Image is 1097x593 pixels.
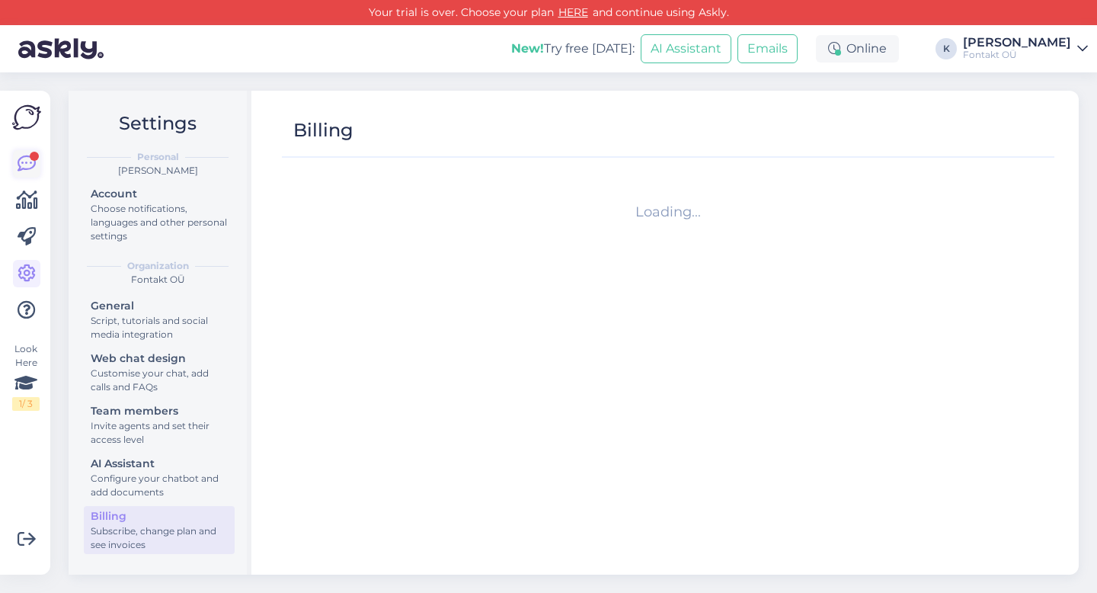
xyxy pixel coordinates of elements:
img: Askly Logo [12,103,41,132]
div: Choose notifications, languages and other personal settings [91,202,228,243]
a: [PERSON_NAME]Fontakt OÜ [963,37,1088,61]
div: Billing [293,116,353,145]
a: AccountChoose notifications, languages and other personal settings [84,184,235,245]
div: Subscribe, change plan and see invoices [91,524,228,552]
div: K [935,38,957,59]
div: 1 / 3 [12,397,40,411]
div: Try free [DATE]: [511,40,635,58]
div: AI Assistant [91,456,228,472]
div: Account [91,186,228,202]
b: Organization [127,259,189,273]
div: [PERSON_NAME] [963,37,1071,49]
button: Emails [737,34,798,63]
b: Personal [137,150,179,164]
a: HERE [554,5,593,19]
div: Loading... [288,202,1048,223]
a: AI AssistantConfigure your chatbot and add documents [84,454,235,502]
div: Team members [91,403,228,419]
div: Invite agents and set their access level [91,419,228,447]
a: Web chat designCustomise your chat, add calls and FAQs [84,348,235,396]
a: Team membersInvite agents and set their access level [84,401,235,449]
div: Fontakt OÜ [963,49,1071,61]
a: BillingSubscribe, change plan and see invoices [84,506,235,554]
div: Customise your chat, add calls and FAQs [91,367,228,394]
div: General [91,298,228,314]
b: New! [511,41,544,56]
div: Fontakt OÜ [81,273,235,287]
div: Web chat design [91,351,228,367]
div: Look Here [12,342,40,411]
div: Script, tutorials and social media integration [91,314,228,341]
div: Billing [91,508,228,524]
div: [PERSON_NAME] [81,164,235,178]
a: GeneralScript, tutorials and social media integration [84,296,235,344]
button: AI Assistant [641,34,731,63]
div: Online [816,35,899,63]
div: Configure your chatbot and add documents [91,472,228,499]
h2: Settings [81,109,235,138]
